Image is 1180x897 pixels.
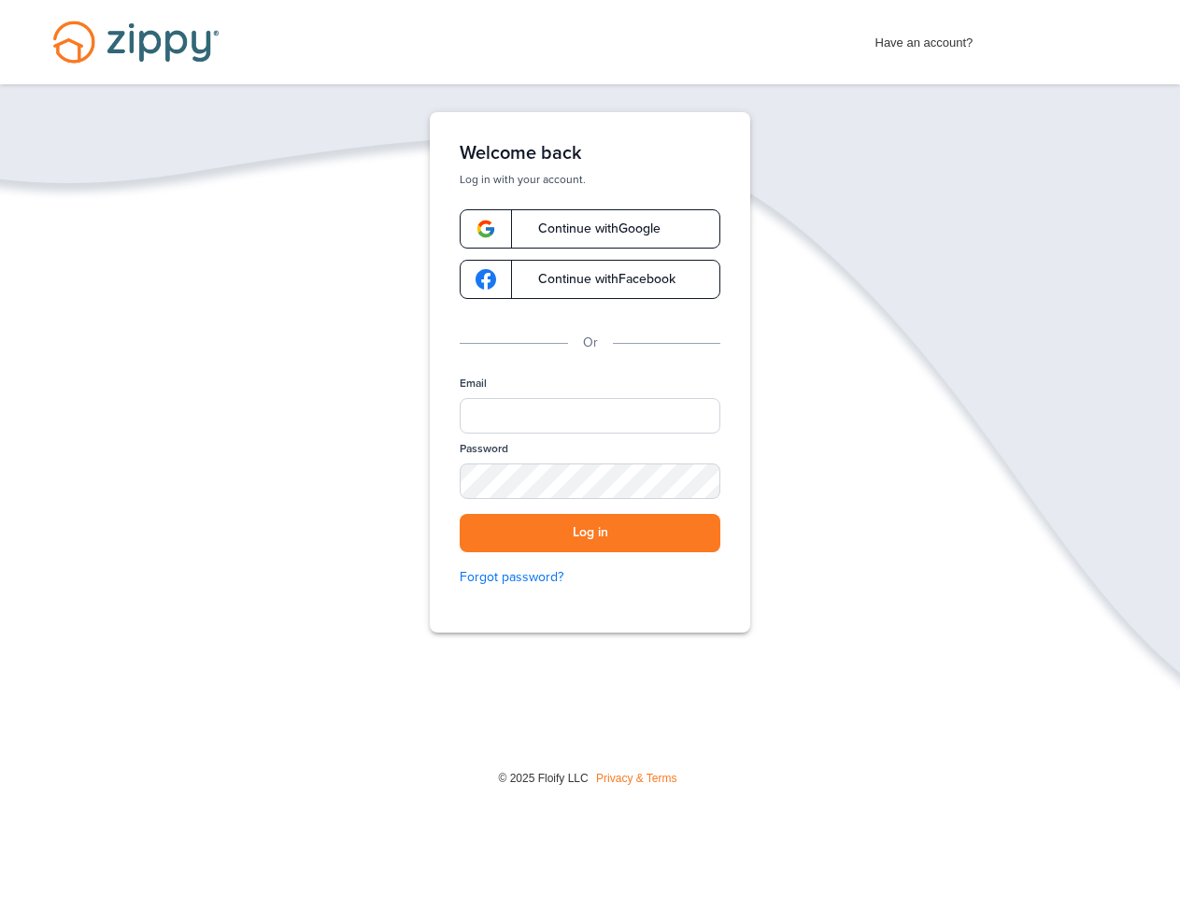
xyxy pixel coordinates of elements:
img: google-logo [476,269,496,290]
a: google-logoContinue withFacebook [460,260,720,299]
a: google-logoContinue withGoogle [460,209,720,249]
label: Email [460,376,487,392]
input: Email [460,398,720,434]
span: Continue with Google [519,222,661,235]
input: Password [460,463,720,499]
p: Or [583,333,598,353]
span: Continue with Facebook [519,273,675,286]
a: Privacy & Terms [596,772,676,785]
h1: Welcome back [460,142,720,164]
label: Password [460,441,508,457]
p: Log in with your account. [460,172,720,187]
button: Log in [460,514,720,552]
a: Forgot password? [460,567,720,588]
img: google-logo [476,219,496,239]
span: Have an account? [875,23,974,53]
span: © 2025 Floify LLC [498,772,588,785]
